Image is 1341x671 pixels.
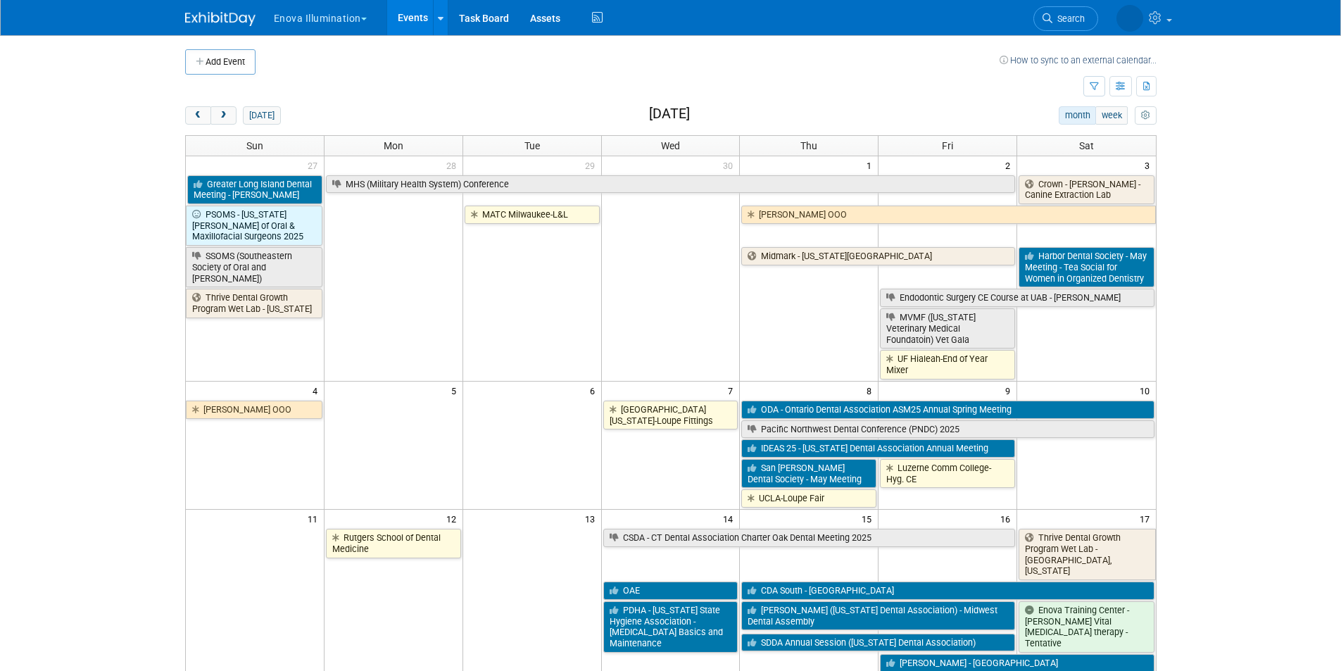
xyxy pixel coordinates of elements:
span: 1 [865,156,878,174]
span: Mon [384,140,403,151]
a: [GEOGRAPHIC_DATA][US_STATE]-Loupe Fittings [603,401,738,429]
span: Sun [246,140,263,151]
a: Greater Long Island Dental Meeting - [PERSON_NAME] [187,175,322,204]
a: San [PERSON_NAME] Dental Society - May Meeting [741,459,876,488]
a: IDEAS 25 - [US_STATE] Dental Association Annual Meeting [741,439,1015,458]
h2: [DATE] [649,106,690,122]
span: 15 [860,510,878,527]
a: [PERSON_NAME] ([US_STATE] Dental Association) - Midwest Dental Assembly [741,601,1015,630]
a: SDDA Annual Session ([US_STATE] Dental Association) [741,634,1015,652]
span: Thu [800,140,817,151]
span: 6 [588,382,601,399]
i: Personalize Calendar [1141,111,1150,120]
button: [DATE] [243,106,280,125]
a: Luzerne Comm College-Hyg. CE [880,459,1015,488]
img: ExhibitDay [185,12,256,26]
a: OAE [603,582,738,600]
a: MHS (Military Health System) Conference [326,175,1015,194]
button: myCustomButton [1135,106,1156,125]
a: [PERSON_NAME] OOO [186,401,322,419]
button: prev [185,106,211,125]
img: Sarah Swinick [1116,5,1143,32]
a: Rutgers School of Dental Medicine [326,529,461,558]
span: 12 [445,510,462,527]
span: Fri [942,140,953,151]
a: Thrive Dental Growth Program Wet Lab - [US_STATE] [186,289,322,318]
button: next [210,106,237,125]
span: Sat [1079,140,1094,151]
span: Tue [524,140,540,151]
span: 14 [722,510,739,527]
span: 4 [311,382,324,399]
span: 5 [450,382,462,399]
a: Thrive Dental Growth Program Wet Lab - [GEOGRAPHIC_DATA], [US_STATE] [1019,529,1155,580]
span: 27 [306,156,324,174]
span: Search [1052,13,1085,24]
a: CDA South - [GEOGRAPHIC_DATA] [741,582,1154,600]
a: Harbor Dental Society - May Meeting - Tea Social for Women in Organized Dentistry [1019,247,1154,287]
a: UCLA-Loupe Fair [741,489,876,508]
a: ODA - Ontario Dental Association ASM25 Annual Spring Meeting [741,401,1154,419]
span: 28 [445,156,462,174]
span: 3 [1143,156,1156,174]
span: 10 [1138,382,1156,399]
span: 16 [999,510,1016,527]
a: How to sync to an external calendar... [1000,55,1157,65]
span: 11 [306,510,324,527]
button: month [1059,106,1096,125]
a: Midmark - [US_STATE][GEOGRAPHIC_DATA] [741,247,1015,265]
a: MVMF ([US_STATE] Veterinary Medical Foundatoin) Vet Gala [880,308,1015,349]
a: Endodontic Surgery CE Course at UAB - [PERSON_NAME] [880,289,1154,307]
span: 17 [1138,510,1156,527]
span: 29 [584,156,601,174]
a: Crown - [PERSON_NAME] - Canine Extraction Lab [1019,175,1154,204]
a: SSOMS (Southeastern Society of Oral and [PERSON_NAME]) [186,247,322,287]
a: CSDA - CT Dental Association Charter Oak Dental Meeting 2025 [603,529,1016,547]
a: Search [1033,6,1098,31]
span: 13 [584,510,601,527]
a: UF Hialeah-End of Year Mixer [880,350,1015,379]
a: MATC Milwaukee-L&L [465,206,600,224]
span: 7 [726,382,739,399]
span: 8 [865,382,878,399]
span: 9 [1004,382,1016,399]
a: Enova Training Center - [PERSON_NAME] Vital [MEDICAL_DATA] therapy - Tentative [1019,601,1154,653]
button: Add Event [185,49,256,75]
span: 30 [722,156,739,174]
a: [PERSON_NAME] OOO [741,206,1155,224]
button: week [1095,106,1128,125]
a: PDHA - [US_STATE] State Hygiene Association -[MEDICAL_DATA] Basics and Maintenance [603,601,738,653]
a: PSOMS - [US_STATE][PERSON_NAME] of Oral & Maxillofacial Surgeons 2025 [186,206,322,246]
a: Pacific Northwest Dental Conference (PNDC) 2025 [741,420,1154,439]
span: 2 [1004,156,1016,174]
span: Wed [661,140,680,151]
